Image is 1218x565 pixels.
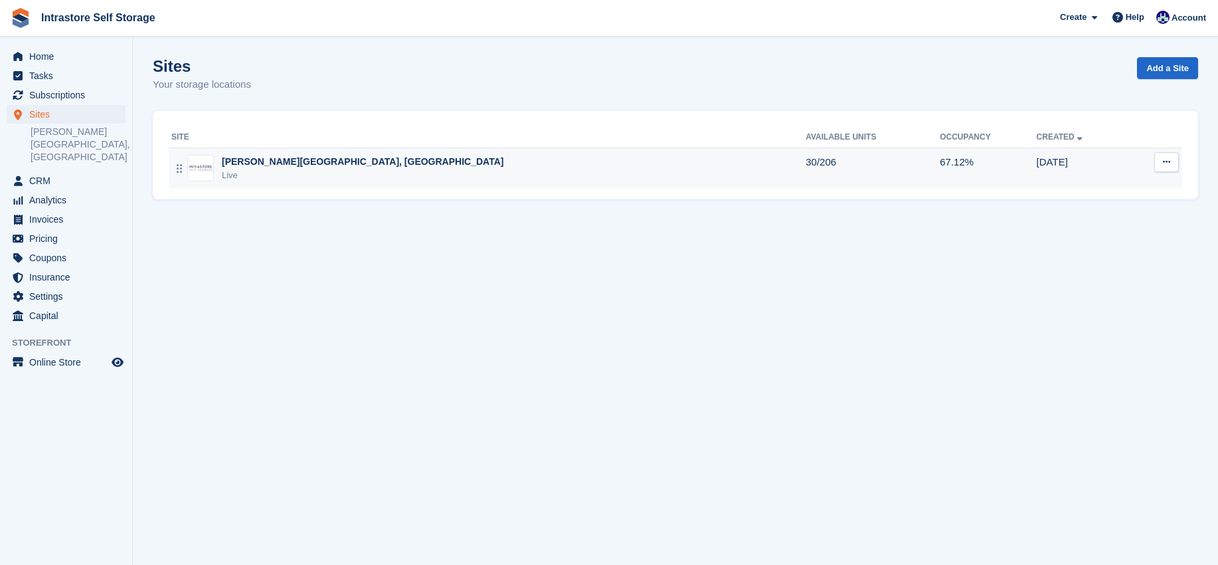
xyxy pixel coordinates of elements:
th: Available Units [806,127,940,148]
p: Your storage locations [153,77,251,92]
a: Intrastore Self Storage [36,7,161,29]
span: CRM [29,171,109,190]
div: [PERSON_NAME][GEOGRAPHIC_DATA], [GEOGRAPHIC_DATA] [222,155,503,169]
a: [PERSON_NAME][GEOGRAPHIC_DATA], [GEOGRAPHIC_DATA] [31,126,126,164]
span: Storefront [12,336,132,350]
a: menu [7,306,126,325]
a: menu [7,229,126,248]
td: 30/206 [806,148,940,189]
img: Mathew Tremewan [1156,11,1170,24]
td: 67.12% [940,148,1036,189]
td: [DATE] [1037,148,1129,189]
span: Home [29,47,109,66]
img: Image of Hornsby House, Helston site [188,164,213,173]
span: Tasks [29,66,109,85]
img: stora-icon-8386f47178a22dfd0bd8f6a31ec36ba5ce8667c1dd55bd0f319d3a0aa187defe.svg [11,8,31,28]
span: Subscriptions [29,86,109,104]
th: Occupancy [940,127,1036,148]
span: Capital [29,306,109,325]
a: menu [7,47,126,66]
span: Invoices [29,210,109,229]
span: Analytics [29,191,109,209]
a: menu [7,66,126,85]
span: Coupons [29,249,109,267]
div: Live [222,169,503,182]
a: menu [7,287,126,306]
a: menu [7,268,126,286]
a: Preview store [110,354,126,370]
span: Insurance [29,268,109,286]
a: menu [7,105,126,124]
h1: Sites [153,57,251,75]
a: menu [7,171,126,190]
span: Pricing [29,229,109,248]
span: Sites [29,105,109,124]
a: menu [7,86,126,104]
a: menu [7,210,126,229]
span: Account [1172,11,1206,25]
a: menu [7,249,126,267]
a: menu [7,353,126,372]
a: Created [1037,132,1085,142]
span: Help [1126,11,1144,24]
span: Online Store [29,353,109,372]
span: Settings [29,287,109,306]
a: Add a Site [1137,57,1198,79]
a: menu [7,191,126,209]
th: Site [169,127,806,148]
span: Create [1060,11,1087,24]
